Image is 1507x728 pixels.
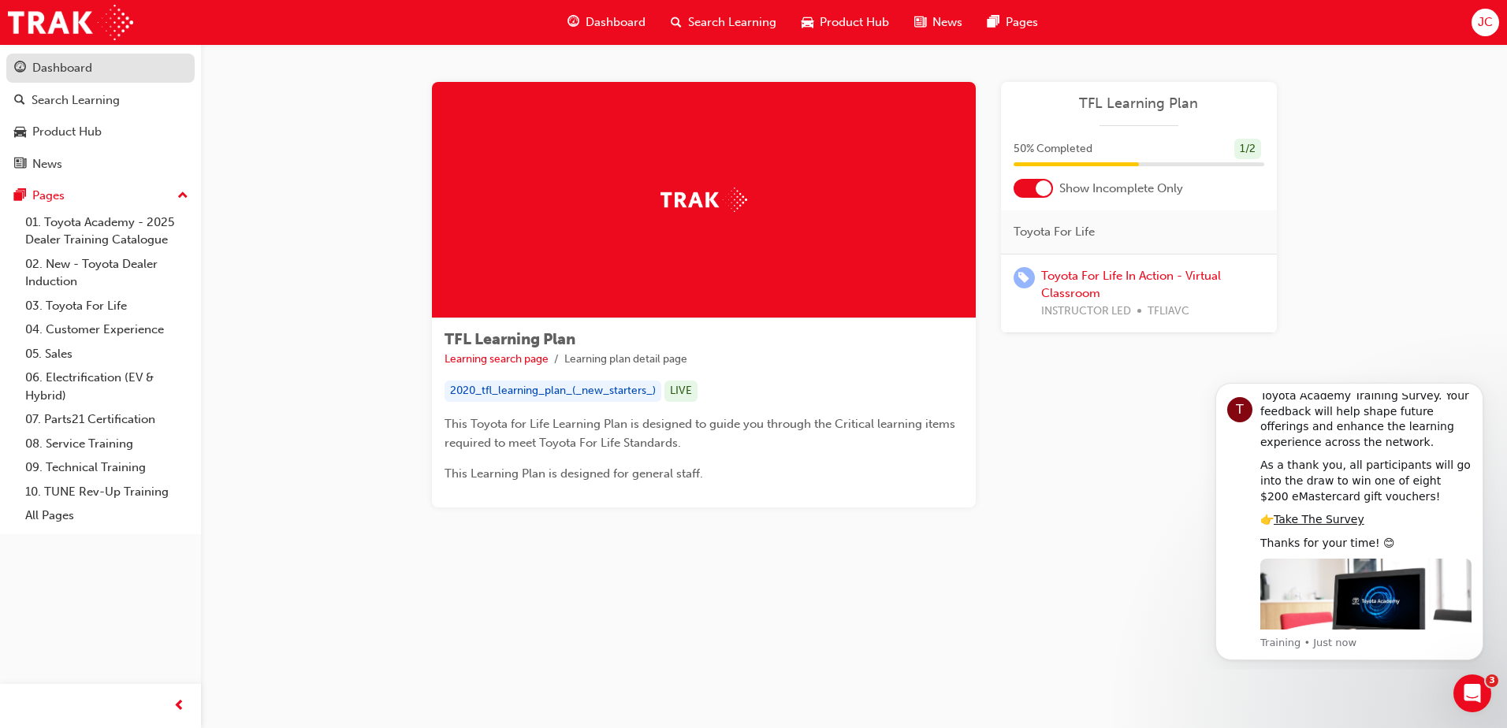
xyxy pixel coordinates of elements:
a: car-iconProduct Hub [789,6,902,39]
a: 10. TUNE Rev-Up Training [19,480,195,504]
a: search-iconSearch Learning [658,6,789,39]
a: Toyota For Life In Action - Virtual Classroom [1041,269,1221,301]
li: Learning plan detail page [564,351,687,369]
a: 08. Service Training [19,432,195,456]
iframe: Intercom notifications message [1192,369,1507,670]
span: car-icon [802,13,813,32]
a: 07. Parts21 Certification [19,407,195,432]
img: Trak [8,5,133,40]
span: Show Incomplete Only [1059,180,1183,198]
a: news-iconNews [902,6,975,39]
span: Pages [1006,13,1038,32]
span: TFL Learning Plan [445,330,575,348]
a: Learning search page [445,352,549,366]
span: prev-icon [173,696,185,716]
button: Pages [6,181,195,210]
a: TFL Learning Plan [1014,95,1264,113]
div: Thanks for your time! 😊 [69,167,280,183]
span: news-icon [14,158,26,172]
div: 👉 [69,143,280,159]
a: guage-iconDashboard [555,6,658,39]
span: news-icon [914,13,926,32]
span: INSTRUCTOR LED [1041,303,1131,321]
button: DashboardSearch LearningProduct HubNews [6,50,195,181]
div: 1 / 2 [1234,139,1261,160]
a: 09. Technical Training [19,455,195,480]
span: up-icon [177,186,188,206]
span: search-icon [14,94,25,108]
a: 01. Toyota Academy - 2025 Dealer Training Catalogue [19,210,195,252]
span: 3 [1486,674,1498,687]
span: This Learning Plan is designed for general staff. [445,466,703,481]
span: News [932,13,962,32]
span: guage-icon [567,13,579,32]
span: This Toyota for Life Learning Plan is designed to guide you through the Critical learning items r... [445,417,958,450]
span: Search Learning [688,13,776,32]
span: Product Hub [820,13,889,32]
div: Product Hub [32,123,102,141]
div: News [32,155,62,173]
a: Search Learning [6,86,195,115]
img: Trak [660,188,747,212]
a: 04. Customer Experience [19,318,195,342]
span: guage-icon [14,61,26,76]
button: JC [1472,9,1499,36]
div: LIVE [664,381,698,402]
div: Search Learning [32,91,120,110]
a: Take The Survey [82,144,173,157]
a: 02. New - Toyota Dealer Induction [19,252,195,294]
span: car-icon [14,125,26,139]
span: TFLIAVC [1148,303,1189,321]
span: pages-icon [14,189,26,203]
p: Message from Training, sent Just now [69,267,280,281]
div: As a thank you, all participants will go into the draw to win one of eight $200 eMastercard gift ... [69,89,280,136]
a: 06. Electrification (EV & Hybrid) [19,366,195,407]
a: pages-iconPages [975,6,1051,39]
span: learningRecordVerb_ENROLL-icon [1014,267,1035,288]
div: Pages [32,187,65,205]
div: 2020_tfl_learning_plan_(_new_starters_) [445,381,661,402]
div: Dashboard [32,59,92,77]
a: 05. Sales [19,342,195,366]
a: News [6,150,195,179]
span: JC [1478,13,1493,32]
span: Toyota For Life [1014,223,1095,241]
a: All Pages [19,503,195,528]
span: search-icon [671,13,682,32]
span: pages-icon [988,13,999,32]
span: Dashboard [586,13,646,32]
iframe: Intercom live chat [1453,674,1491,712]
a: Product Hub [6,117,195,147]
a: 03. Toyota For Life [19,294,195,318]
span: 50 % Completed [1014,140,1092,158]
a: Dashboard [6,54,195,83]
